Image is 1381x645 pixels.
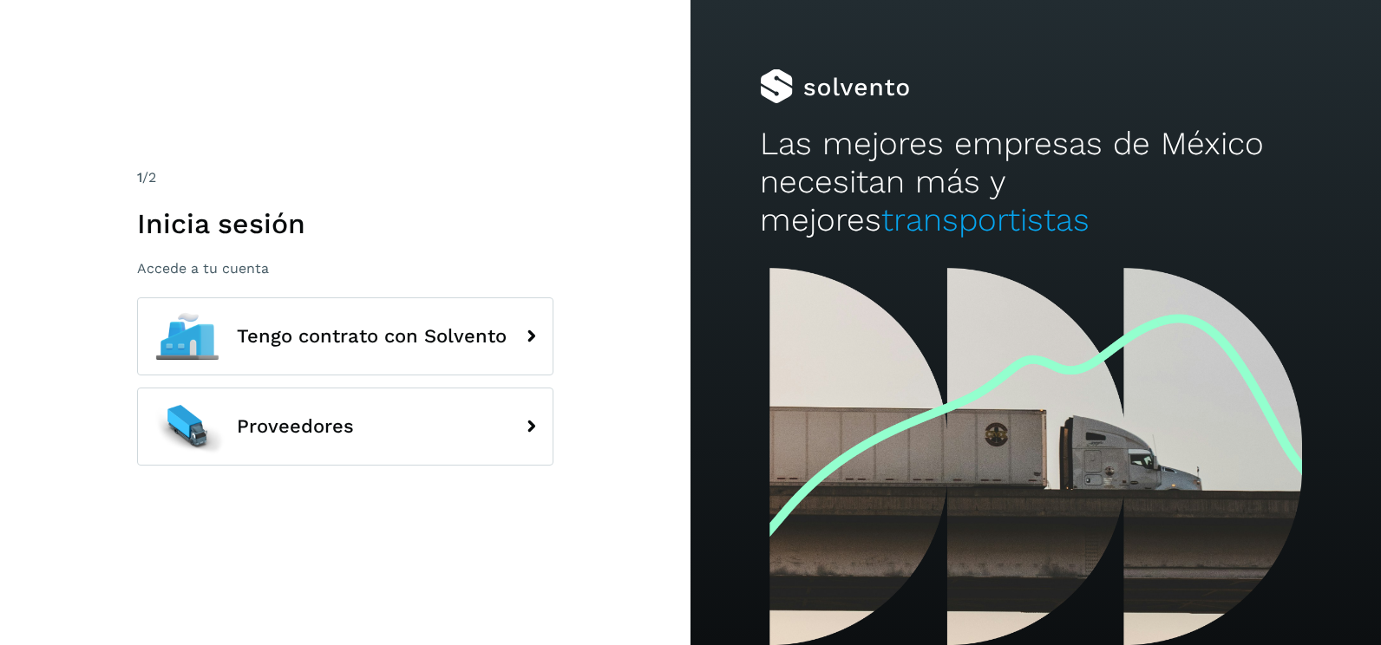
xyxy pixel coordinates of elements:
h1: Inicia sesión [137,207,553,240]
button: Proveedores [137,388,553,466]
span: Tengo contrato con Solvento [237,326,507,347]
p: Accede a tu cuenta [137,260,553,277]
div: /2 [137,167,553,188]
span: Proveedores [237,416,354,437]
span: 1 [137,169,142,186]
button: Tengo contrato con Solvento [137,297,553,375]
h2: Las mejores empresas de México necesitan más y mejores [760,125,1312,240]
span: transportistas [881,201,1090,238]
